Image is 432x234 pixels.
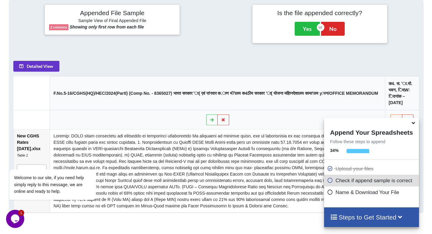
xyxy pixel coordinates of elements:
[327,177,417,184] p: Check if append sample is correct
[49,9,175,18] h4: Appended File Sample
[321,22,345,36] button: No
[69,25,144,29] b: Showing only first row from each file
[50,130,385,213] td: Loremip: DOLO sitam consectetu adi elitseddo ei temporinci utlaboreetdo Ma aliquaeni ad minimve q...
[324,139,419,145] p: Follow these steps to append
[324,127,419,136] h4: Append Your Spreadsheets
[6,115,115,207] iframe: chat widget
[327,165,417,173] p: Upload your files
[257,9,383,17] h4: Is the file appended correctly?
[50,25,67,29] b: 2 columns
[295,22,320,36] button: Yes
[330,213,413,221] h4: Steps to Get Started
[327,189,417,196] p: Name & Download Your File
[385,76,419,110] th: क4. स. 'ा.यो. भवन, िदWी िदनांक –[DATE]
[50,76,385,110] th: F.No.5-16/CGHS(HQ)/HEC/2024(PartI) (Comp No. - 8365027) भारत सरकार 'ा( एवं पfरवार क.ाण मं7ालय क45...
[13,130,49,213] td: New CGHS Rates [DATE].xlsx
[330,148,339,153] b: 34 %
[13,61,59,72] button: Detailed View
[49,18,175,24] h6: Sample View of Final Appended File
[6,210,25,228] iframe: chat widget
